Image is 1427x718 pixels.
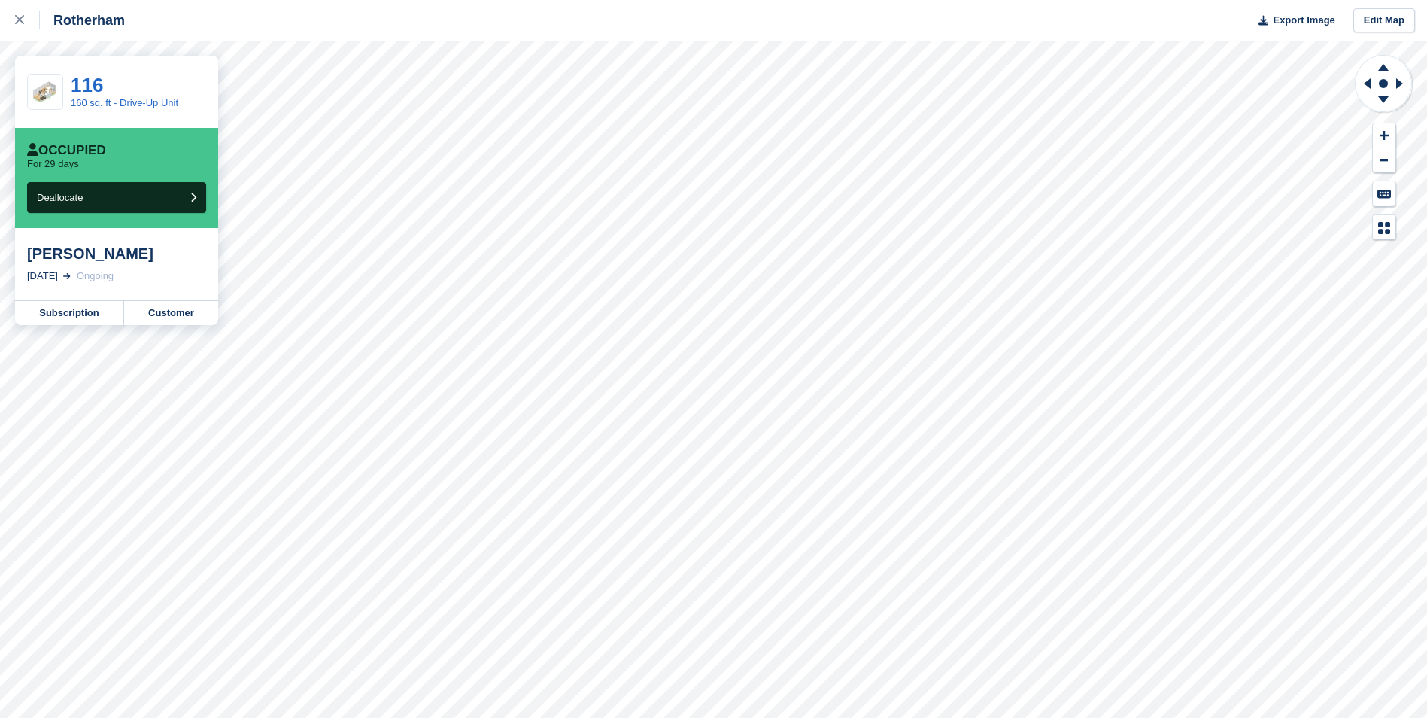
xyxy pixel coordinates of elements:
[37,192,83,203] span: Deallocate
[63,273,71,279] img: arrow-right-light-icn-cde0832a797a2874e46488d9cf13f60e5c3a73dbe684e267c42b8395dfbc2abf.svg
[77,269,114,284] div: Ongoing
[1273,13,1334,28] span: Export Image
[28,80,62,104] img: SCA-160sqft.jpg
[27,245,206,263] div: [PERSON_NAME]
[124,301,218,325] a: Customer
[27,269,58,284] div: [DATE]
[1353,8,1415,33] a: Edit Map
[15,301,124,325] a: Subscription
[27,143,106,158] div: Occupied
[27,158,79,170] p: For 29 days
[71,97,178,108] a: 160 sq. ft - Drive-Up Unit
[1373,148,1395,173] button: Zoom Out
[40,11,125,29] div: Rotherham
[27,182,206,213] button: Deallocate
[1373,181,1395,206] button: Keyboard Shortcuts
[1373,123,1395,148] button: Zoom In
[71,74,103,96] a: 116
[1373,215,1395,240] button: Map Legend
[1249,8,1335,33] button: Export Image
